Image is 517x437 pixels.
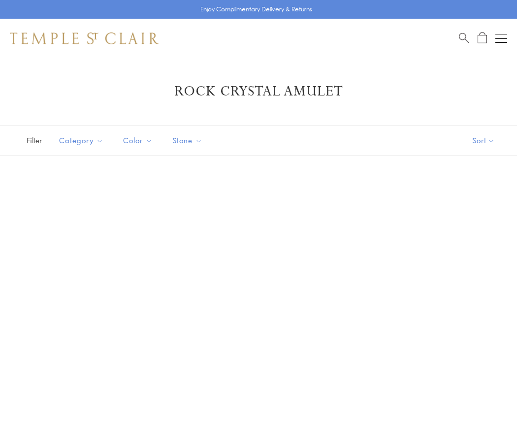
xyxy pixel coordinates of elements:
[118,134,160,147] span: Color
[478,32,487,44] a: Open Shopping Bag
[495,32,507,44] button: Open navigation
[25,83,492,100] h1: Rock Crystal Amulet
[200,4,312,14] p: Enjoy Complimentary Delivery & Returns
[54,134,111,147] span: Category
[165,129,210,152] button: Stone
[450,125,517,156] button: Show sort by
[459,32,469,44] a: Search
[52,129,111,152] button: Category
[10,32,159,44] img: Temple St. Clair
[167,134,210,147] span: Stone
[116,129,160,152] button: Color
